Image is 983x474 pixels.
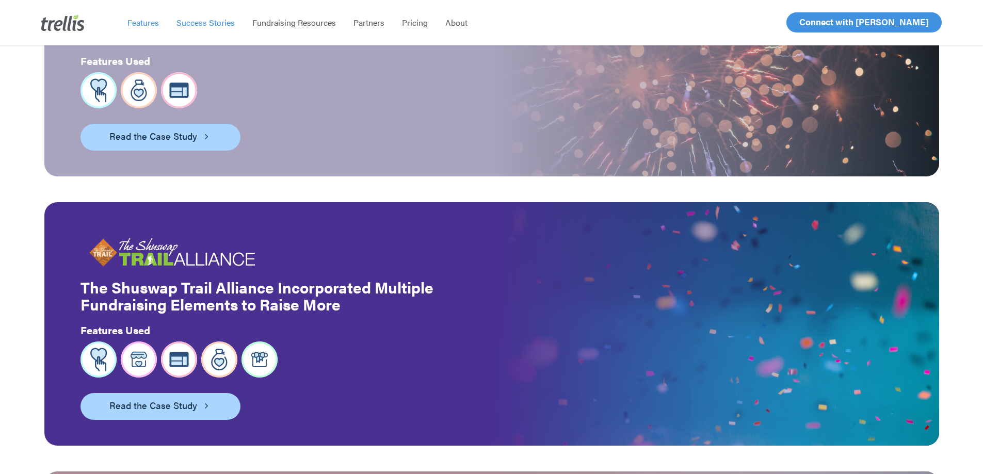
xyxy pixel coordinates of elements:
[80,393,240,420] a: Read the Case Study
[252,17,336,28] span: Fundraising Resources
[80,322,150,337] strong: Features Used
[161,341,197,378] img: Group-11637.svg
[121,341,157,378] img: Group-10147.svg
[80,72,117,108] img: Group-10137.svg
[345,18,393,28] a: Partners
[201,341,237,378] img: Group-11644-1.svg
[241,341,278,378] img: Group-10139.svg
[80,53,150,68] strong: Features Used
[80,341,117,378] img: Group-10137.svg
[80,276,433,315] strong: The Shuswap Trail Alliance Incorporated Multiple Fundraising Elements to Raise More
[168,18,244,28] a: Success Stories
[41,14,85,31] img: Trellis
[161,72,197,108] img: Group-11637.svg
[353,17,384,28] span: Partners
[393,18,437,28] a: Pricing
[109,398,197,413] span: Read the Case Study
[445,17,468,28] span: About
[799,15,929,28] span: Connect with [PERSON_NAME]
[119,18,168,28] a: Features
[109,129,197,143] span: Read the Case Study
[127,17,159,28] span: Features
[80,124,240,151] a: Read the Case Study
[437,18,476,28] a: About
[786,12,942,32] a: Connect with [PERSON_NAME]
[402,17,428,28] span: Pricing
[121,72,157,108] img: Group-11644-1.svg
[176,17,235,28] span: Success Stories
[244,18,345,28] a: Fundraising Resources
